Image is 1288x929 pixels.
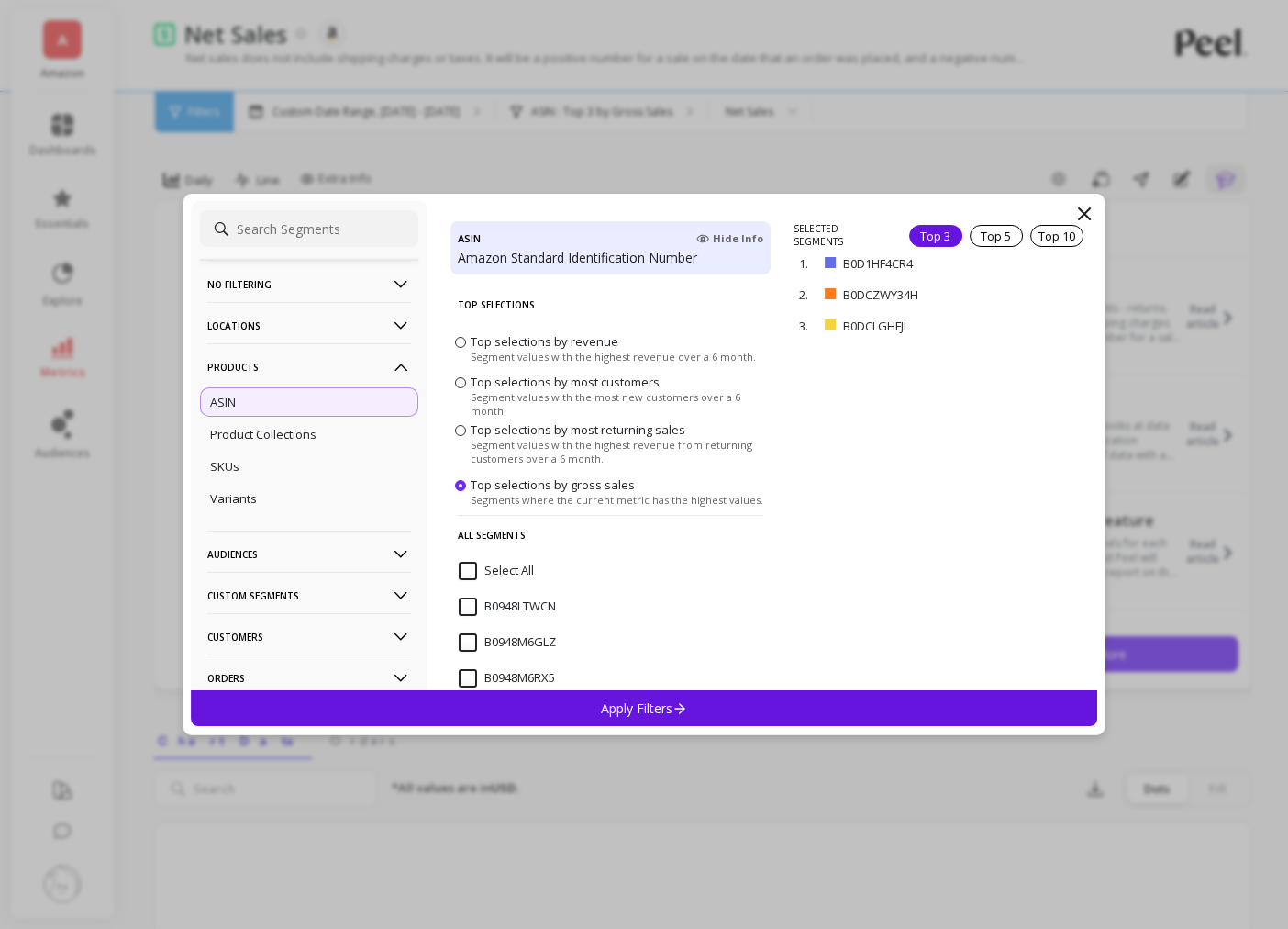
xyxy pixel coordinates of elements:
p: 2. [799,286,817,303]
p: Variants [210,490,257,507]
span: Hide Info [696,231,763,246]
p: Audiences [207,531,411,577]
p: 1. [799,255,817,272]
p: Locations [207,302,411,349]
p: B0DCZWY34H [843,286,1002,303]
p: Custom Segments [207,572,411,619]
p: Amazon Standard Identification Number [458,249,763,267]
p: Customers [207,613,411,660]
span: Segments where the current metric has the highest values. [471,493,763,507]
p: No filtering [207,261,411,308]
div: Top 10 [1030,225,1083,247]
span: Top selections by gross sales [471,476,635,493]
p: Apply Filters [601,700,688,717]
span: B0948M6RX5 [459,669,555,688]
span: Segment values with the most new customers over a 6 month. [471,390,766,418]
p: All Segments [458,515,763,554]
p: Top Selections [458,285,763,324]
div: Top 5 [970,225,1023,247]
input: Search Segments [200,210,418,247]
p: Orders [207,655,411,701]
span: Segment values with the highest revenue over a 6 month. [471,350,756,364]
p: B0DCLGHFJL [843,318,997,334]
p: 3. [799,318,817,334]
p: Products [207,343,411,390]
span: Top selections by most returning sales [471,421,685,438]
p: Product Collections [210,426,316,442]
span: Top selections by revenue [471,333,618,350]
span: B0948M6GLZ [459,633,556,652]
span: B0948LTWCN [459,598,556,616]
p: ASIN [210,394,236,410]
p: SELECTED SEGMENTS [794,222,886,248]
h4: ASIN [458,229,481,249]
span: Segment values with the highest revenue from returning customers over a 6 month. [471,438,766,465]
p: SKUs [210,458,239,475]
span: Top selections by most customers [471,374,660,390]
div: Top 3 [909,225,962,247]
p: B0D1HF4CR4 [843,255,999,272]
span: Select All [459,562,534,580]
